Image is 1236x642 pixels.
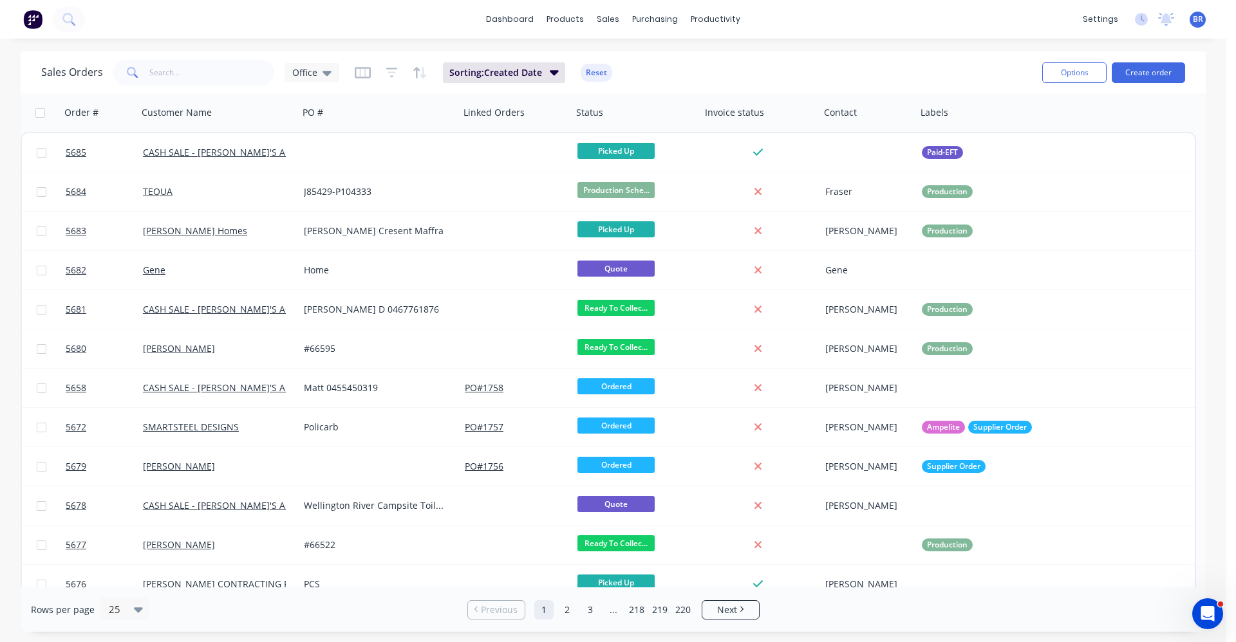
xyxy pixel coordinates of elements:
[465,381,503,394] button: PO#1758
[66,264,86,277] span: 5682
[577,221,655,237] span: Picked Up
[23,10,42,29] img: Factory
[705,106,764,119] div: Invoice status
[973,421,1027,434] span: Supplier Order
[922,460,986,473] button: Supplier Order
[576,106,603,119] div: Status
[604,600,623,619] a: Jump forward
[465,421,503,434] button: PO#1757
[66,251,143,289] a: 5682
[717,603,737,616] span: Next
[66,578,86,591] span: 5676
[66,447,143,486] a: 5679
[304,499,447,512] div: Wellington River Campsite Toilets
[824,106,857,119] div: Contact
[927,185,968,198] span: Production
[304,342,447,355] div: #66595
[449,66,542,79] span: Sorting: Created Date
[927,146,958,159] span: Paid-EFT
[66,133,143,172] a: 5685
[66,225,86,237] span: 5683
[825,342,907,355] div: [PERSON_NAME]
[577,457,655,473] span: Ordered
[825,381,907,394] div: [PERSON_NAME]
[66,460,86,473] span: 5679
[577,417,655,434] span: Ordered
[825,578,907,591] div: [PERSON_NAME]
[143,578,318,590] a: [PERSON_NAME] CONTRACTING PTY LTD
[1042,62,1107,83] button: Options
[825,421,907,434] div: [PERSON_NAME]
[143,499,323,511] a: CASH SALE - [PERSON_NAME]'S ACCOUNT
[922,538,973,551] button: Production
[66,526,143,564] a: 5677
[304,381,447,394] div: Matt 0455450319
[66,421,86,434] span: 5672
[304,421,447,434] div: Policarb
[465,460,503,473] button: PO#1756
[540,10,590,29] div: products
[922,185,973,198] button: Production
[303,106,323,119] div: PO #
[443,62,565,83] button: Sorting:Created Date
[66,146,86,159] span: 5685
[66,369,143,407] a: 5658
[142,106,212,119] div: Customer Name
[468,603,525,616] a: Previous page
[304,578,447,591] div: PCS
[927,342,968,355] span: Production
[66,290,143,329] a: 5681
[825,303,907,316] div: [PERSON_NAME]
[577,378,655,394] span: Ordered
[590,10,626,29] div: sales
[66,408,143,446] a: 5672
[66,565,143,603] a: 5676
[66,538,86,551] span: 5677
[927,303,968,316] span: Production
[304,264,447,277] div: Home
[304,303,447,316] div: [PERSON_NAME] D 0467761876
[66,342,86,355] span: 5680
[581,64,612,82] button: Reset
[480,10,540,29] a: dashboard
[41,66,103,78] h1: Sales Orders
[462,600,765,619] ul: Pagination
[143,185,173,197] a: TEQUA
[650,600,669,619] a: Page 219
[577,300,655,316] span: Ready To Collec...
[1076,10,1125,29] div: settings
[1192,598,1223,629] iframe: Intercom live chat
[825,264,907,277] div: Gene
[304,225,447,237] div: [PERSON_NAME] Cresent Maffra
[66,212,143,250] a: 5683
[66,185,86,198] span: 5684
[481,603,518,616] span: Previous
[577,535,655,551] span: Ready To Collec...
[31,603,95,616] span: Rows per page
[143,225,247,237] a: [PERSON_NAME] Homes
[1193,14,1203,25] span: BR
[304,185,447,198] div: J85429-P104333
[304,538,447,551] div: #66522
[557,600,577,619] a: Page 2
[464,106,525,119] div: Linked Orders
[577,574,655,591] span: Picked Up
[143,381,323,394] a: CASH SALE - [PERSON_NAME]'S ACCOUNT
[143,146,323,158] a: CASH SALE - [PERSON_NAME]'S ACCOUNT
[577,496,655,512] span: Quote
[825,460,907,473] div: [PERSON_NAME]
[927,421,960,434] span: Ampelite
[927,460,980,473] span: Supplier Order
[927,538,968,551] span: Production
[825,185,907,198] div: Fraser
[143,303,323,315] a: CASH SALE - [PERSON_NAME]'S ACCOUNT
[581,600,600,619] a: Page 3
[626,10,684,29] div: purchasing
[143,460,215,472] a: [PERSON_NAME]
[921,106,948,119] div: Labels
[922,303,973,316] button: Production
[292,66,317,79] span: Office
[922,421,1032,434] button: AmpeliteSupplier Order
[534,600,554,619] a: Page 1 is your current page
[627,600,646,619] a: Page 218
